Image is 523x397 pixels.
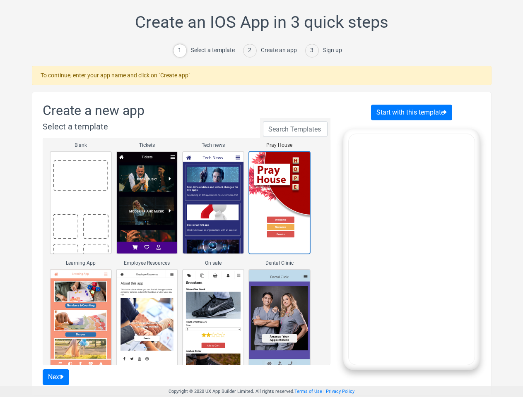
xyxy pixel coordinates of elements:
h3: Select a template [43,122,330,132]
div: Select a template [191,46,235,55]
div: To continue, enter your app name and click on "Create app" [32,66,492,85]
div: 1 [173,44,187,57]
span: Tickets [117,141,177,149]
span: Learning App [51,259,111,267]
div: 3 [305,44,319,57]
span: Tech news [183,141,243,149]
div: Create an app [261,46,297,55]
input: Search Templates [263,121,328,137]
div: Sign up [323,46,342,55]
a: Privacy Policy [326,389,354,394]
span: Pray House [249,141,310,149]
button: Start with this template [371,105,452,120]
span: Blank [51,141,111,149]
span: Dental Clinic [249,259,310,267]
span: On sale [183,259,243,267]
button: Next [43,369,69,385]
h2: Create a new app [43,103,330,118]
span: Employee Resources [117,259,177,267]
div: 2 [243,44,257,57]
a: Terms of Use [294,389,322,394]
h1: Create an IOS App in 3 quick steps [32,12,492,41]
